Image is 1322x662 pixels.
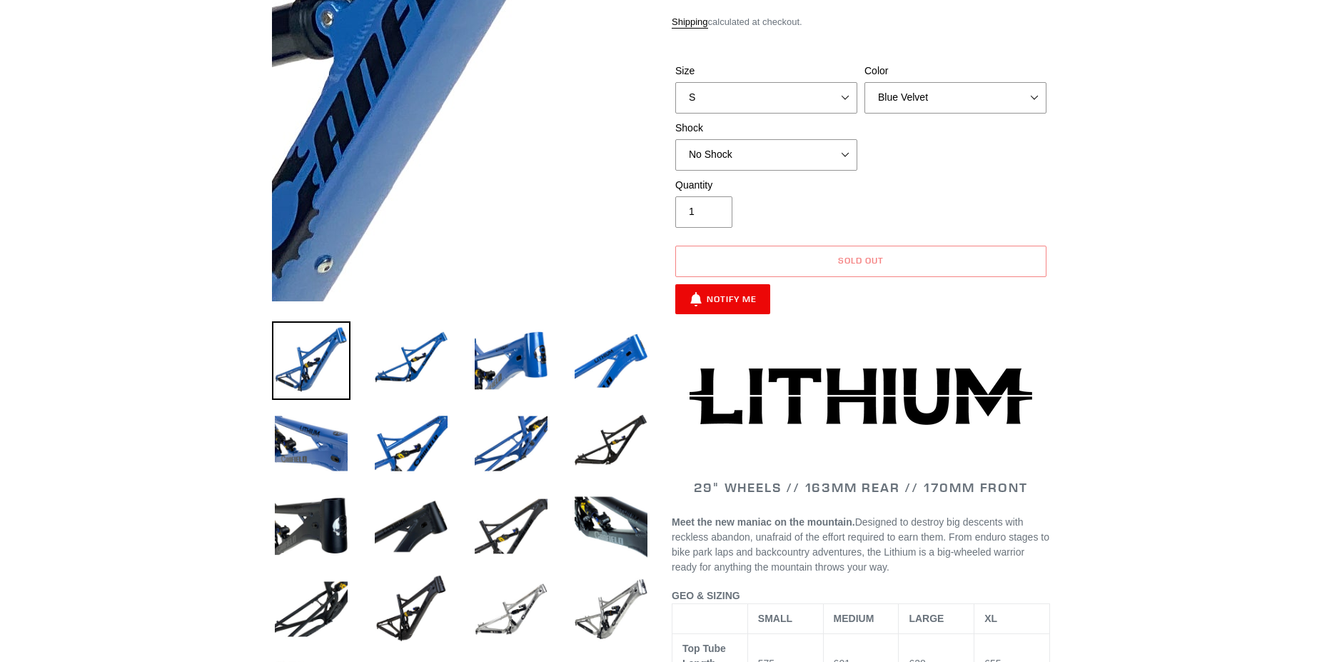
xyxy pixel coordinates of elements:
img: Load image into Gallery viewer, LITHIUM - Frameset [472,487,550,566]
label: Size [675,64,857,79]
span: 29" WHEELS // 163mm REAR // 170mm FRONT [694,479,1027,496]
span: From enduro stages to bike park laps and backcountry adventures, the Lithium is a big-wheeled war... [672,531,1049,573]
button: Notify Me [675,284,770,314]
b: Meet the new maniac on the mountain. [672,516,855,528]
button: Sold out [675,246,1046,277]
span: Designed to destroy big descents with reckless abandon, unafraid of the effort required to earn t... [672,516,1049,573]
img: Load image into Gallery viewer, LITHIUM - Frameset [272,487,350,566]
img: Load image into Gallery viewer, LITHIUM - Frameset [472,570,550,648]
span: GEO & SIZING [672,590,740,601]
label: Shock [675,121,857,136]
img: Load image into Gallery viewer, LITHIUM - Frameset [372,570,450,648]
img: Lithium-Logo_480x480.png [690,368,1032,425]
img: Load image into Gallery viewer, LITHIUM - Frameset [272,321,350,400]
a: Shipping [672,16,708,29]
span: Sold out [838,255,884,266]
span: XL [984,613,997,624]
img: Load image into Gallery viewer, LITHIUM - Frameset [372,404,450,483]
img: Load image into Gallery viewer, LITHIUM - Frameset [372,321,450,400]
label: Color [864,64,1046,79]
div: calculated at checkout. [672,15,1050,29]
span: LARGE [909,613,944,624]
img: Load image into Gallery viewer, LITHIUM - Frameset [572,487,650,566]
img: Load image into Gallery viewer, LITHIUM - Frameset [472,321,550,400]
span: . [887,561,889,573]
img: Load image into Gallery viewer, LITHIUM - Frameset [272,570,350,648]
img: Load image into Gallery viewer, LITHIUM - Frameset [272,404,350,483]
img: Load image into Gallery viewer, LITHIUM - Frameset [572,321,650,400]
img: Load image into Gallery viewer, LITHIUM - Frameset [572,570,650,648]
img: Load image into Gallery viewer, LITHIUM - Frameset [472,404,550,483]
span: MEDIUM [834,613,874,624]
label: Quantity [675,178,857,193]
img: Load image into Gallery viewer, LITHIUM - Frameset [372,487,450,566]
span: SMALL [758,613,792,624]
img: Load image into Gallery viewer, LITHIUM - Frameset [572,404,650,483]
